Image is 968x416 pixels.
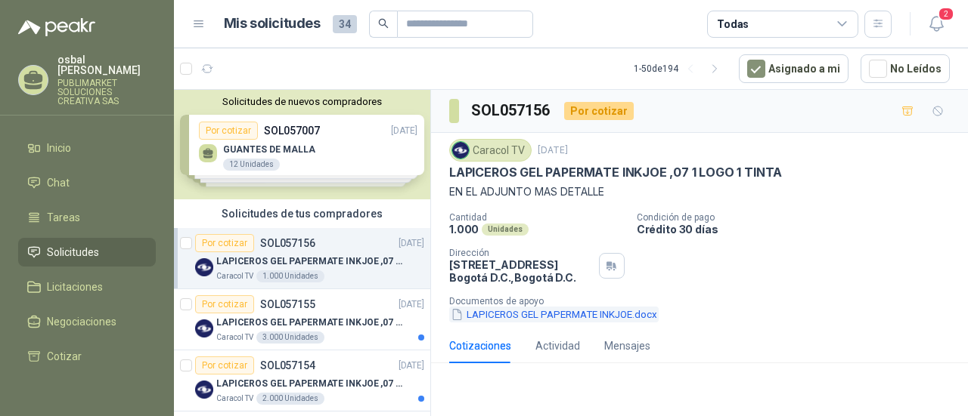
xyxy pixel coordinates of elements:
a: Tareas [18,203,156,232]
p: 1.000 [449,223,479,236]
h3: SOL057156 [471,99,552,122]
a: Cotizar [18,342,156,371]
p: [STREET_ADDRESS] Bogotá D.C. , Bogotá D.C. [449,258,593,284]
span: Tareas [47,209,80,226]
p: LAPICEROS GEL PAPERMATE INKJOE ,07 1 LOGO 1 TINTA [449,165,782,180]
div: Por cotizar [195,295,254,313]
p: [DATE] [399,297,424,312]
span: Inicio [47,140,71,156]
button: Solicitudes de nuevos compradores [180,96,424,107]
span: 34 [333,15,357,33]
a: Chat [18,168,156,197]
p: Dirección [449,248,593,258]
span: search [378,18,389,29]
p: Caracol TV [216,270,253,282]
img: Company Logo [452,142,469,159]
div: Unidades [482,223,529,236]
div: Cotizaciones [449,337,511,354]
button: No Leídos [861,54,950,83]
div: Solicitudes de tus compradores [174,199,430,228]
div: 2.000 Unidades [256,393,324,405]
a: Inicio [18,134,156,162]
p: osbal [PERSON_NAME] [57,54,156,75]
p: PUBLIMARKET SOLUCIONES CREATIVA SAS [57,79,156,106]
p: SOL057155 [260,299,315,310]
span: Negociaciones [47,313,116,330]
div: 1 - 50 de 194 [634,57,727,81]
span: Chat [47,174,70,191]
p: LAPICEROS GEL PAPERMATE INKJOE ,07 1 LOGO 1 TINTA [216,316,405,330]
div: Mensajes [604,337,650,354]
h1: Mis solicitudes [224,13,321,35]
p: SOL057154 [260,360,315,371]
p: SOL057156 [260,238,315,248]
p: EN EL ADJUNTO MAS DETALLE [449,183,950,200]
p: LAPICEROS GEL PAPERMATE INKJOE ,07 1 LOGO 1 TINTA [216,254,405,269]
p: [DATE] [538,143,568,158]
p: Caracol TV [216,393,253,405]
img: Company Logo [195,381,213,399]
a: Por cotizarSOL057155[DATE] Company LogoLAPICEROS GEL PAPERMATE INKJOE ,07 1 LOGO 1 TINTACaracol T... [174,289,430,350]
a: Por cotizarSOL057154[DATE] Company LogoLAPICEROS GEL PAPERMATE INKJOE ,07 1 LOGO 1 TINTACaracol T... [174,350,430,411]
a: Licitaciones [18,273,156,301]
div: Todas [717,16,749,32]
button: LAPICEROS GEL PAPERMATE INKJOE.docx [449,307,659,322]
span: Cotizar [47,348,82,365]
p: Documentos de apoyo [449,296,962,307]
button: Asignado a mi [739,54,849,83]
button: 2 [923,11,950,38]
p: Caracol TV [216,331,253,344]
div: Por cotizar [564,102,634,120]
a: Solicitudes [18,238,156,267]
div: 3.000 Unidades [256,331,324,344]
p: LAPICEROS GEL PAPERMATE INKJOE ,07 1 LOGO 1 TINTA [216,377,405,391]
a: Por cotizarSOL057156[DATE] Company LogoLAPICEROS GEL PAPERMATE INKJOE ,07 1 LOGO 1 TINTACaracol T... [174,228,430,289]
img: Company Logo [195,319,213,337]
span: 2 [938,7,954,21]
p: Condición de pago [637,212,962,223]
div: Actividad [535,337,580,354]
p: Cantidad [449,212,625,223]
div: Caracol TV [449,139,532,162]
div: Por cotizar [195,234,254,252]
a: Negociaciones [18,307,156,336]
p: [DATE] [399,359,424,373]
p: [DATE] [399,236,424,251]
p: Crédito 30 días [637,223,962,236]
span: Licitaciones [47,279,103,295]
img: Company Logo [195,258,213,276]
span: Solicitudes [47,244,99,260]
div: 1.000 Unidades [256,270,324,282]
div: Solicitudes de nuevos compradoresPor cotizarSOL057007[DATE] GUANTES DE MALLA12 UnidadesPor cotiza... [174,90,430,199]
img: Logo peakr [18,18,95,36]
div: Por cotizar [195,356,254,374]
